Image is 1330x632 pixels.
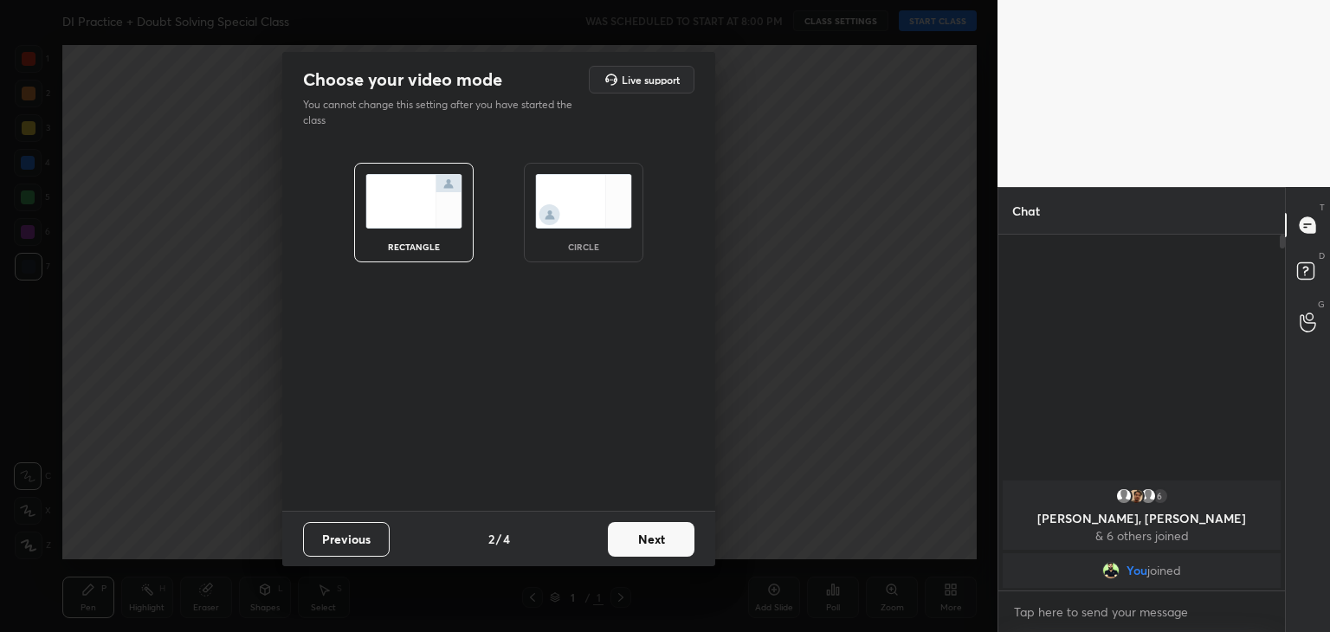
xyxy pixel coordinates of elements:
button: Previous [303,522,390,557]
h4: / [496,530,501,548]
img: default.png [1115,487,1133,505]
p: [PERSON_NAME], [PERSON_NAME] [1013,512,1270,526]
img: a271ea260bfd4058b84e93345a4de7fa.jpg [1127,487,1145,505]
div: circle [549,242,618,251]
span: joined [1147,564,1181,577]
p: You cannot change this setting after you have started the class [303,97,584,128]
h4: 4 [503,530,510,548]
p: Chat [998,188,1054,234]
h5: Live support [622,74,680,85]
img: default.png [1140,487,1157,505]
button: Next [608,522,694,557]
div: grid [998,477,1285,591]
p: G [1318,298,1325,311]
div: 6 [1152,487,1169,505]
h2: Choose your video mode [303,68,502,91]
img: circleScreenIcon.acc0effb.svg [535,174,632,229]
div: rectangle [379,242,449,251]
h4: 2 [488,530,494,548]
p: & 6 others joined [1013,529,1270,543]
img: normalScreenIcon.ae25ed63.svg [365,174,462,229]
img: 6f4578c4c6224cea84386ccc78b3bfca.jpg [1102,562,1120,579]
p: D [1319,249,1325,262]
p: T [1320,201,1325,214]
span: You [1127,564,1147,577]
